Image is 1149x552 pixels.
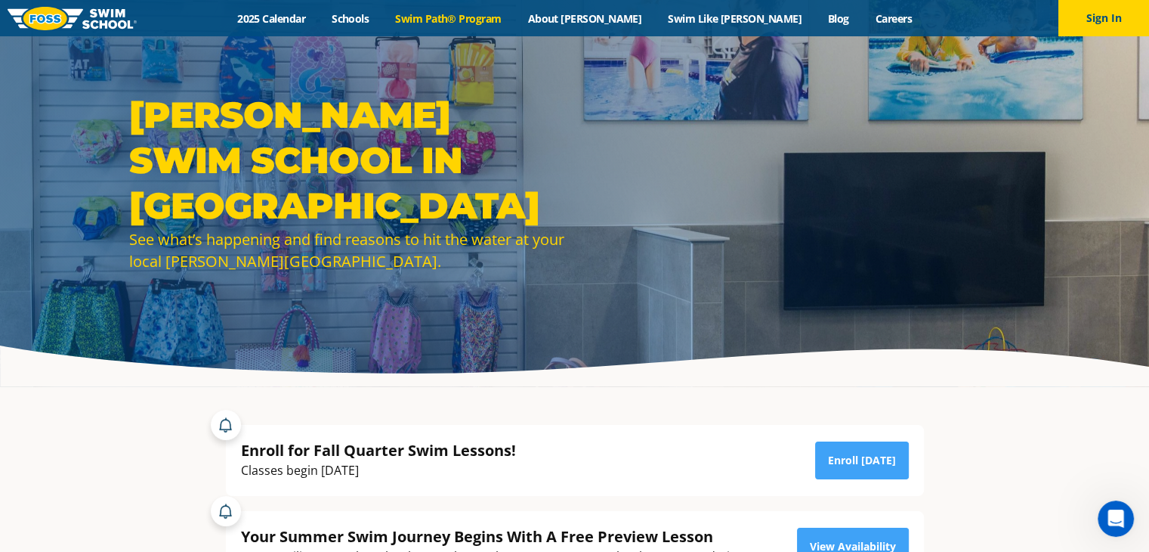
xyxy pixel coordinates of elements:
img: FOSS Swim School Logo [8,7,137,30]
div: Classes begin [DATE] [241,461,516,481]
div: See what’s happening and find reasons to hit the water at your local [PERSON_NAME][GEOGRAPHIC_DATA]. [129,228,567,272]
a: 2025 Calendar [224,11,319,26]
a: Schools [319,11,382,26]
iframe: Intercom live chat [1098,501,1134,537]
a: Swim Like [PERSON_NAME] [655,11,815,26]
a: Careers [862,11,925,26]
a: Enroll [DATE] [815,442,909,479]
h1: [PERSON_NAME] Swim School in [GEOGRAPHIC_DATA] [129,92,567,228]
div: Enroll for Fall Quarter Swim Lessons! [241,440,516,461]
a: About [PERSON_NAME] [514,11,655,26]
a: Blog [814,11,862,26]
a: Swim Path® Program [382,11,514,26]
div: Your Summer Swim Journey Begins With A Free Preview Lesson [241,526,748,547]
